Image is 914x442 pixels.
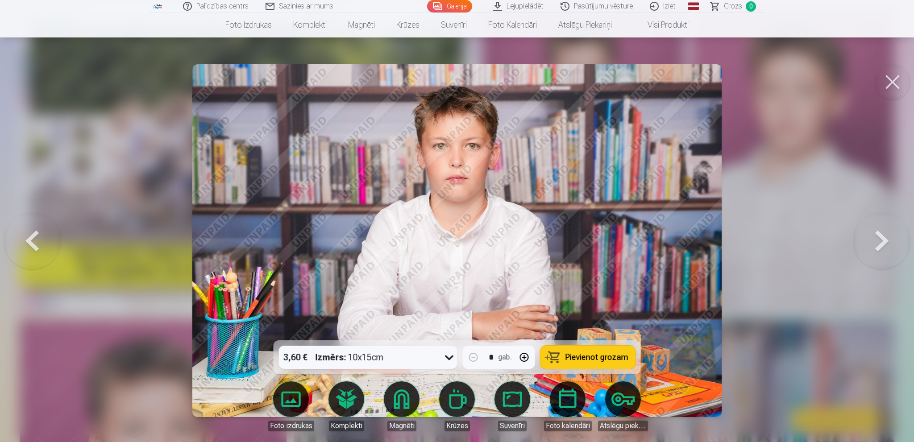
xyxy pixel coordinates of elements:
[498,421,527,431] div: Suvenīri
[337,12,386,37] a: Magnēti
[430,12,478,37] a: Suvenīri
[387,421,416,431] div: Magnēti
[329,421,364,431] div: Komplekti
[386,12,430,37] a: Krūzes
[598,421,648,431] div: Atslēgu piekariņi
[544,421,592,431] div: Foto kalendāri
[565,353,628,361] span: Pievienot grozam
[316,351,346,364] strong: Izmērs :
[266,381,316,431] a: Foto izdrukas
[548,12,623,37] a: Atslēgu piekariņi
[746,1,756,12] span: 0
[623,12,699,37] a: Visi produkti
[215,12,283,37] a: Foto izdrukas
[432,381,482,431] a: Krūzes
[499,352,512,363] div: gab.
[279,346,312,369] div: 3,60 €
[478,12,548,37] a: Foto kalendāri
[283,12,337,37] a: Komplekti
[598,381,648,431] a: Atslēgu piekariņi
[724,1,742,12] span: Grozs
[445,421,470,431] div: Krūzes
[487,381,537,431] a: Suvenīri
[153,4,162,9] img: /fa1
[540,346,636,369] button: Pievienot grozam
[377,381,427,431] a: Magnēti
[268,421,314,431] div: Foto izdrukas
[321,381,371,431] a: Komplekti
[543,381,593,431] a: Foto kalendāri
[316,346,384,369] div: 10x15cm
